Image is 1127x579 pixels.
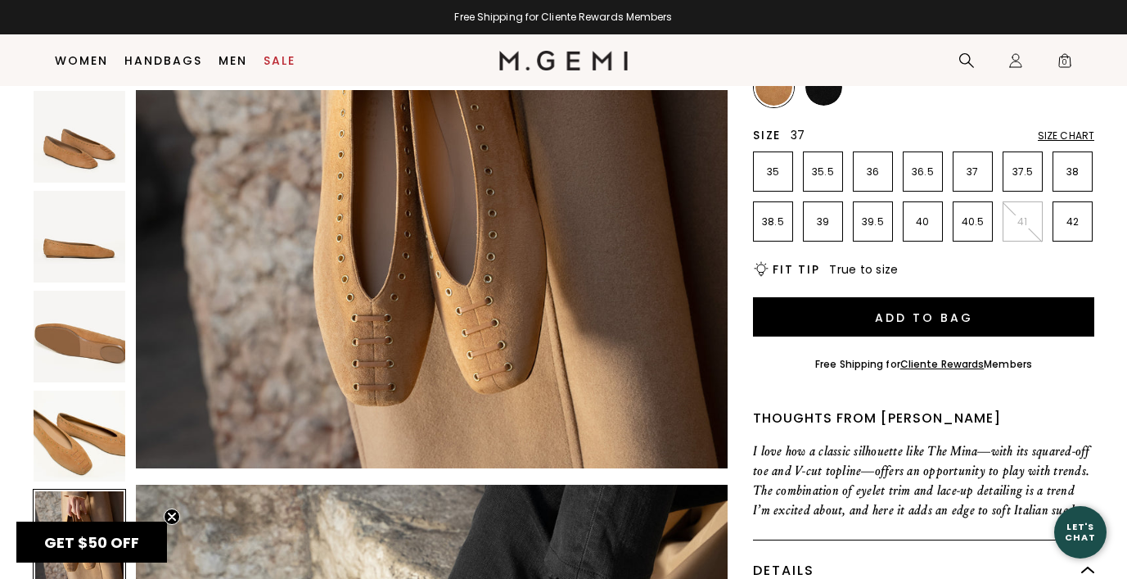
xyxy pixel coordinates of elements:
[754,165,792,179] p: 35
[1057,56,1073,72] span: 0
[164,509,180,525] button: Close teaser
[755,69,792,106] img: Luggage
[1053,165,1092,179] p: 38
[815,358,1032,371] div: Free Shipping for Members
[1053,215,1092,228] p: 42
[773,263,819,276] h2: Fit Tip
[791,127,805,143] span: 37
[904,165,942,179] p: 36.5
[1038,129,1094,142] div: Size Chart
[264,54,295,67] a: Sale
[829,261,898,278] span: True to size
[804,215,842,228] p: 39
[1003,215,1042,228] p: 41
[953,215,992,228] p: 40.5
[854,165,892,179] p: 36
[854,215,892,228] p: 39.5
[124,54,202,67] a: Handbags
[953,165,992,179] p: 37
[1003,165,1042,179] p: 37.5
[904,215,942,228] p: 40
[753,297,1094,337] button: Add to Bag
[499,51,628,70] img: M.Gemi
[804,165,842,179] p: 35.5
[753,409,1094,428] div: Thoughts from [PERSON_NAME]
[754,215,792,228] p: 38.5
[753,441,1094,520] p: I love how a classic silhouette like The Mina—with its squared-off toe and V-cut topline—offers a...
[805,69,842,106] img: Black
[753,129,781,142] h2: Size
[34,191,125,283] img: The Mina
[1054,522,1107,542] div: Let's Chat
[34,291,125,382] img: The Mina
[34,91,125,183] img: The Mina
[219,54,247,67] a: Men
[900,357,985,371] a: Cliente Rewards
[55,54,108,67] a: Women
[16,522,167,563] div: GET $50 OFFClose teaser
[34,391,125,482] img: The Mina
[44,532,139,553] span: GET $50 OFF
